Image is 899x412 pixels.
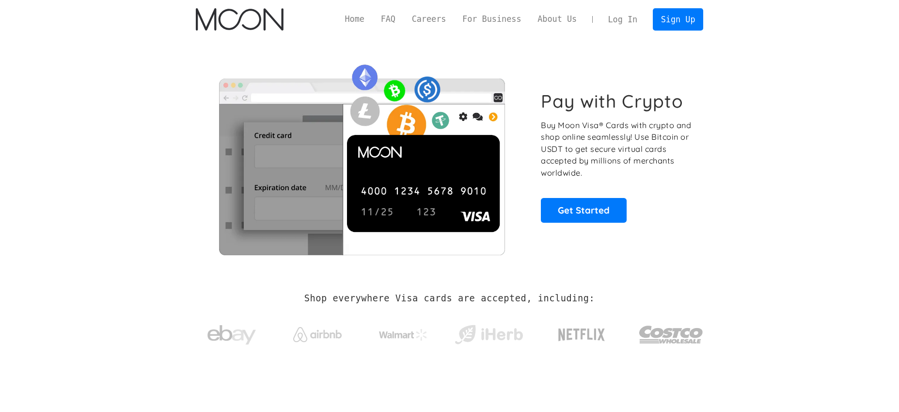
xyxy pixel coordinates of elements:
img: Walmart [379,329,427,341]
a: ebay [196,310,268,355]
a: Careers [404,13,454,25]
a: Netflix [538,313,625,352]
img: Airbnb [293,327,342,342]
a: Get Started [541,198,627,222]
h1: Pay with Crypto [541,90,683,112]
a: Costco [639,307,704,358]
img: iHerb [453,322,525,347]
a: Home [337,13,373,25]
a: iHerb [453,313,525,352]
a: About Us [529,13,585,25]
img: Moon Logo [196,8,284,31]
h2: Shop everywhere Visa cards are accepted, including: [304,293,595,304]
a: Walmart [367,319,439,346]
img: Costco [639,316,704,353]
a: Airbnb [281,317,353,347]
a: Sign Up [653,8,703,30]
img: Moon Cards let you spend your crypto anywhere Visa is accepted. [196,58,528,255]
a: For Business [454,13,529,25]
img: Netflix [557,323,606,347]
p: Buy Moon Visa® Cards with crypto and shop online seamlessly! Use Bitcoin or USDT to get secure vi... [541,119,693,179]
a: FAQ [373,13,404,25]
a: Log In [600,9,646,30]
img: ebay [207,320,256,350]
